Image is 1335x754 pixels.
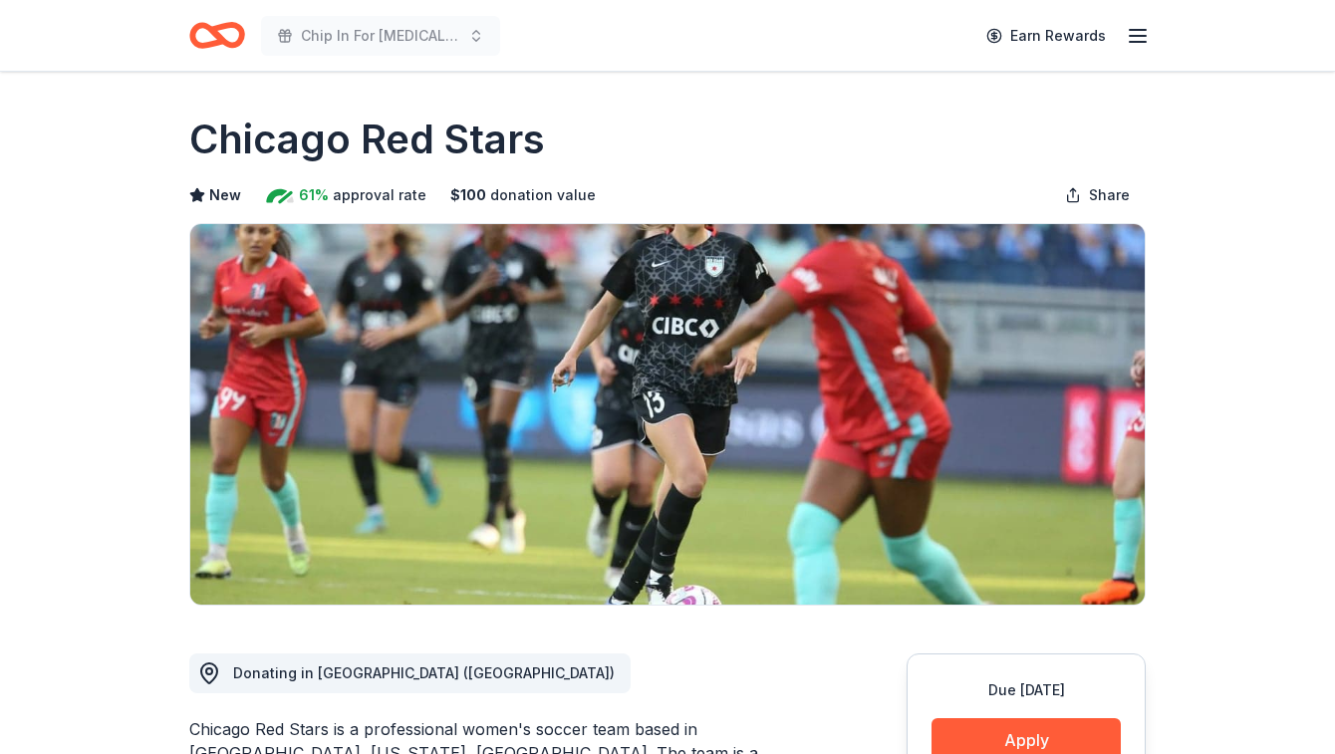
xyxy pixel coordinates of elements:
span: Share [1089,183,1130,207]
span: Donating in [GEOGRAPHIC_DATA] ([GEOGRAPHIC_DATA]) [233,664,615,681]
button: Share [1049,175,1146,215]
span: $ 100 [450,183,486,207]
a: Earn Rewards [974,18,1118,54]
span: New [209,183,241,207]
span: approval rate [333,183,426,207]
button: Chip In For [MEDICAL_DATA] [261,16,500,56]
div: Due [DATE] [932,678,1121,702]
h1: Chicago Red Stars [189,112,545,167]
img: Image for Chicago Red Stars [190,224,1145,605]
span: 61% [299,183,329,207]
span: donation value [490,183,596,207]
a: Home [189,12,245,59]
span: Chip In For [MEDICAL_DATA] [301,24,460,48]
